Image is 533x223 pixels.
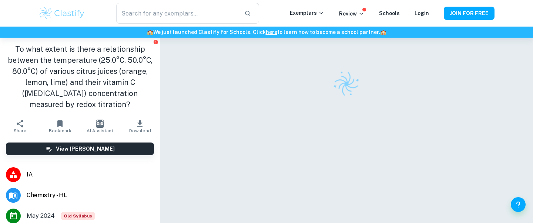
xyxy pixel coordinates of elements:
[511,197,526,212] button: Help and Feedback
[40,116,80,137] button: Bookmark
[27,212,55,220] span: May 2024
[61,212,95,220] span: Old Syllabus
[87,128,113,133] span: AI Assistant
[266,29,277,35] a: here
[27,191,154,200] span: Chemistry - HL
[38,6,86,21] img: Clastify logo
[1,28,532,36] h6: We just launched Clastify for Schools. Click to learn how to become a school partner.
[380,29,386,35] span: 🏫
[61,212,95,220] div: Starting from the May 2025 session, the Chemistry IA requirements have changed. It's OK to refer ...
[129,128,151,133] span: Download
[14,128,26,133] span: Share
[116,3,238,24] input: Search for any exemplars...
[80,116,120,137] button: AI Assistant
[339,10,364,18] p: Review
[290,9,324,17] p: Exemplars
[6,143,154,155] button: View [PERSON_NAME]
[27,170,154,179] span: IA
[379,10,400,16] a: Schools
[96,120,104,128] img: AI Assistant
[6,44,154,110] h1: To what extent is there a relationship between the temperature (25.0°C, 50.0°C, 80.0°C) of variou...
[147,29,153,35] span: 🏫
[56,145,115,153] h6: View [PERSON_NAME]
[415,10,429,16] a: Login
[444,7,495,20] button: JOIN FOR FREE
[329,66,363,101] img: Clastify logo
[120,116,160,137] button: Download
[49,128,71,133] span: Bookmark
[153,39,158,45] button: Report issue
